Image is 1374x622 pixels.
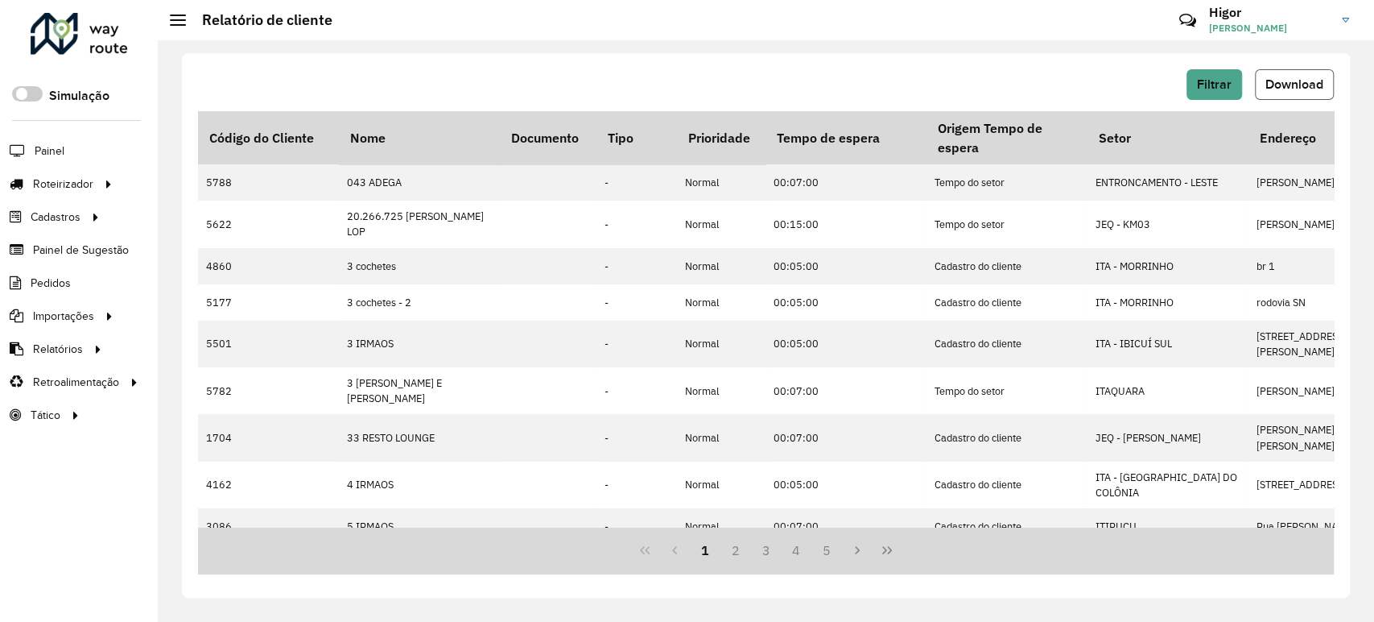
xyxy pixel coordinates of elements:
[926,321,1087,367] td: Cadastro do cliente
[596,367,677,414] td: -
[1087,111,1248,164] th: Setor
[1209,5,1330,20] h3: Higor
[811,535,842,566] button: 5
[677,111,765,164] th: Prioridade
[596,321,677,367] td: -
[1087,508,1248,545] td: ITIRUÇU
[596,462,677,508] td: -
[765,284,926,321] td: 00:05:00
[926,164,1087,201] td: Tempo do setor
[186,11,332,29] h2: Relatório de cliente
[765,164,926,201] td: 00:07:00
[765,248,926,284] td: 00:05:00
[198,111,339,164] th: Código do Cliente
[596,508,677,545] td: -
[720,535,751,566] button: 2
[500,111,596,164] th: Documento
[1087,164,1248,201] td: ENTRONCAMENTO - LESTE
[35,143,64,160] span: Painel
[339,248,500,284] td: 3 cochetes
[339,367,500,414] td: 3 [PERSON_NAME] E [PERSON_NAME]
[198,201,339,247] td: 5622
[926,462,1087,508] td: Cadastro do cliente
[596,201,677,247] td: -
[1197,77,1232,91] span: Filtrar
[198,284,339,321] td: 5177
[33,242,129,259] span: Painel de Sugestão
[198,414,339,461] td: 1704
[339,111,500,164] th: Nome
[596,414,677,461] td: -
[765,462,926,508] td: 00:05:00
[765,111,926,164] th: Tempo de espera
[198,164,339,201] td: 5788
[1087,248,1248,284] td: ITA - MORRINHO
[781,535,811,566] button: 4
[1186,69,1242,100] button: Filtrar
[339,284,500,321] td: 3 cochetes - 2
[765,367,926,414] td: 00:07:00
[339,414,500,461] td: 33 RESTO LOUNGE
[926,111,1087,164] th: Origem Tempo de espera
[198,508,339,545] td: 3086
[31,275,71,292] span: Pedidos
[765,414,926,461] td: 00:07:00
[677,414,765,461] td: Normal
[198,248,339,284] td: 4860
[1087,321,1248,367] td: ITA - IBICUÍ SUL
[1087,414,1248,461] td: JEQ - [PERSON_NAME]
[339,508,500,545] td: 5 IRMAOS
[926,248,1087,284] td: Cadastro do cliente
[926,367,1087,414] td: Tempo do setor
[677,462,765,508] td: Normal
[842,535,873,566] button: Next Page
[926,284,1087,321] td: Cadastro do cliente
[33,308,94,325] span: Importações
[1209,21,1330,35] span: [PERSON_NAME]
[872,535,902,566] button: Last Page
[33,374,119,391] span: Retroalimentação
[677,321,765,367] td: Normal
[198,367,339,414] td: 5782
[49,86,109,106] label: Simulação
[765,508,926,545] td: 00:07:00
[198,321,339,367] td: 5501
[1087,367,1248,414] td: ITAQUARA
[339,321,500,367] td: 3 IRMAOS
[677,508,765,545] td: Normal
[677,367,765,414] td: Normal
[677,164,765,201] td: Normal
[1255,69,1334,100] button: Download
[1087,284,1248,321] td: ITA - MORRINHO
[926,414,1087,461] td: Cadastro do cliente
[596,284,677,321] td: -
[987,5,1155,48] div: Críticas? Dúvidas? Elogios? Sugestões? Entre em contato conosco!
[1087,462,1248,508] td: ITA - [GEOGRAPHIC_DATA] DO COLÔNIA
[765,201,926,247] td: 00:15:00
[339,462,500,508] td: 4 IRMAOS
[1265,77,1323,91] span: Download
[1087,201,1248,247] td: JEQ - KM03
[751,535,782,566] button: 3
[339,201,500,247] td: 20.266.725 [PERSON_NAME] LOP
[198,462,339,508] td: 4162
[596,248,677,284] td: -
[596,111,677,164] th: Tipo
[690,535,720,566] button: 1
[677,248,765,284] td: Normal
[677,201,765,247] td: Normal
[765,321,926,367] td: 00:05:00
[677,284,765,321] td: Normal
[926,508,1087,545] td: Cadastro do cliente
[33,176,93,193] span: Roteirizador
[1170,3,1205,38] a: Contato Rápido
[33,341,83,358] span: Relatórios
[31,407,60,424] span: Tático
[339,164,500,201] td: 043 ADEGA
[31,209,80,226] span: Cadastros
[926,201,1087,247] td: Tempo do setor
[596,164,677,201] td: -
